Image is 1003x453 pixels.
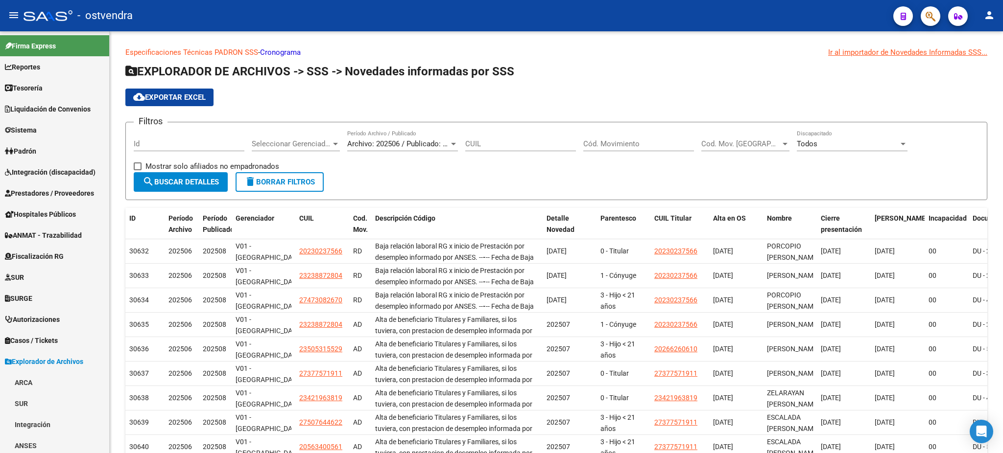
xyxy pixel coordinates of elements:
span: V01 - [GEOGRAPHIC_DATA] [236,291,302,310]
span: 27377571911 [654,369,697,377]
span: PORCOPIO [PERSON_NAME] [767,291,819,310]
span: Alta de beneficiario Titulares y Familiares, si los tuviera, con prestacion de desempleo informad... [375,364,532,417]
span: V01 - [GEOGRAPHIC_DATA] [236,364,302,384]
span: V01 - [GEOGRAPHIC_DATA] [236,316,302,335]
span: SUR [5,272,24,283]
span: 202506 [168,369,192,377]
datatable-header-cell: CUIL [295,208,349,251]
span: [DATE] [713,247,733,255]
datatable-header-cell: Incapacidad [925,208,969,251]
span: [DATE] [547,296,567,304]
span: V01 - [GEOGRAPHIC_DATA] [236,389,302,408]
span: [DATE] [875,272,895,279]
span: [DATE] [821,394,841,402]
div: Open Intercom Messenger [970,420,993,443]
span: [PERSON_NAME] [767,369,819,377]
span: 27377571911 [299,369,342,377]
div: 00 [929,270,965,281]
span: [DATE] [713,369,733,377]
span: 30634 [129,296,149,304]
button: Exportar EXCEL [125,89,214,106]
p: - [125,47,987,58]
span: [DATE] [821,443,841,451]
span: 23421963819 [654,394,697,402]
span: RD [353,272,362,279]
span: AD [353,418,362,426]
span: 202508 [203,296,226,304]
span: Tesorería [5,83,43,93]
span: 202508 [203,369,226,377]
button: Buscar Detalles [134,172,228,192]
datatable-header-cell: Alta en OS [709,208,763,251]
span: Período Archivo [168,214,193,233]
span: Autorizaciones [5,314,60,325]
span: 23238872804 [299,320,342,328]
span: SURGE [5,293,32,304]
div: 00 [929,368,965,379]
span: 202506 [168,418,192,426]
span: Baja relación laboral RG x inicio de Prestación por desempleo informado por ANSES. -- -- Fecha de... [375,291,534,310]
datatable-header-cell: ID [125,208,165,251]
span: 202508 [203,345,226,353]
datatable-header-cell: Parentesco [597,208,650,251]
span: AD [353,320,362,328]
h3: Filtros [134,114,167,128]
span: 1 - Cónyuge [600,272,636,279]
span: 3 - Hijo < 21 años [600,340,635,359]
div: 00 [929,294,965,306]
span: Detalle Novedad [547,214,574,233]
span: [PERSON_NAME] [767,272,819,279]
span: Alta de beneficiario Titulares y Familiares, si los tuviera, con prestacion de desempleo informad... [375,316,532,368]
span: 202506 [168,320,192,328]
span: AD [353,443,362,451]
span: RD [353,296,362,304]
span: Integración (discapacidad) [5,167,96,178]
span: 202508 [203,418,226,426]
span: PORCOPIO [PERSON_NAME] [767,242,819,261]
span: 3 - Hijo < 21 años [600,413,635,432]
span: Reportes [5,62,40,72]
span: 202508 [203,272,226,279]
a: Especificaciones Técnicas PADRON SSS [125,48,258,57]
span: Padrón [5,146,36,157]
span: Descripción Código [375,214,435,222]
span: Hospitales Públicos [5,209,76,220]
span: 20230237566 [654,296,697,304]
span: 27377571911 [654,418,697,426]
span: [DATE] [713,443,733,451]
datatable-header-cell: Fecha Nac. [871,208,925,251]
span: 30633 [129,272,149,279]
span: [DATE] [713,296,733,304]
strong: - [483,253,486,261]
span: [DATE] [713,272,733,279]
span: 30637 [129,369,149,377]
span: Casos / Tickets [5,335,58,346]
datatable-header-cell: Cierre presentación [817,208,871,251]
span: [DATE] [821,296,841,304]
span: [DATE] [875,296,895,304]
strong: - [483,278,486,286]
span: 27473082670 [299,296,342,304]
span: [DATE] [875,369,895,377]
span: 30639 [129,418,149,426]
span: [DATE] [875,443,895,451]
span: CUIL Titular [654,214,692,222]
span: 3 - Hijo < 21 años [600,291,635,310]
span: RD [353,247,362,255]
span: 202507 [547,418,570,426]
span: [PERSON_NAME] [767,320,819,328]
span: AD [353,394,362,402]
button: Borrar Filtros [236,172,324,192]
span: 30640 [129,443,149,451]
span: Alta de beneficiario Titulares y Familiares, si los tuviera, con prestacion de desempleo informad... [375,340,532,392]
span: [DATE] [875,394,895,402]
span: Exportar EXCEL [133,93,206,102]
span: 0 - Titular [600,369,629,377]
div: 00 [929,319,965,330]
span: 202508 [203,247,226,255]
span: [DATE] [875,418,895,426]
span: CUIL [299,214,314,222]
span: EXPLORADOR DE ARCHIVOS -> SSS -> Novedades informadas por SSS [125,65,514,78]
span: 30636 [129,345,149,353]
span: [PERSON_NAME]. [875,214,930,222]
